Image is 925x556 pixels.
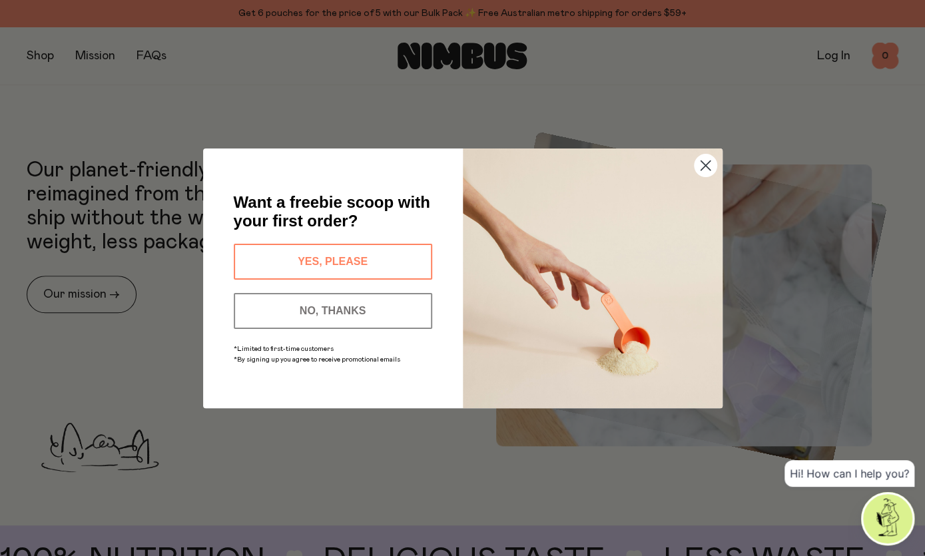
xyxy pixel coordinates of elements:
[234,193,430,230] span: Want a freebie scoop with your first order?
[234,346,334,352] span: *Limited to first-time customers
[234,293,432,329] button: NO, THANKS
[463,148,723,408] img: c0d45117-8e62-4a02-9742-374a5db49d45.jpeg
[863,494,912,543] img: agent
[234,244,432,280] button: YES, PLEASE
[694,154,717,177] button: Close dialog
[784,460,914,487] div: Hi! How can I help you?
[234,356,400,363] span: *By signing up you agree to receive promotional emails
